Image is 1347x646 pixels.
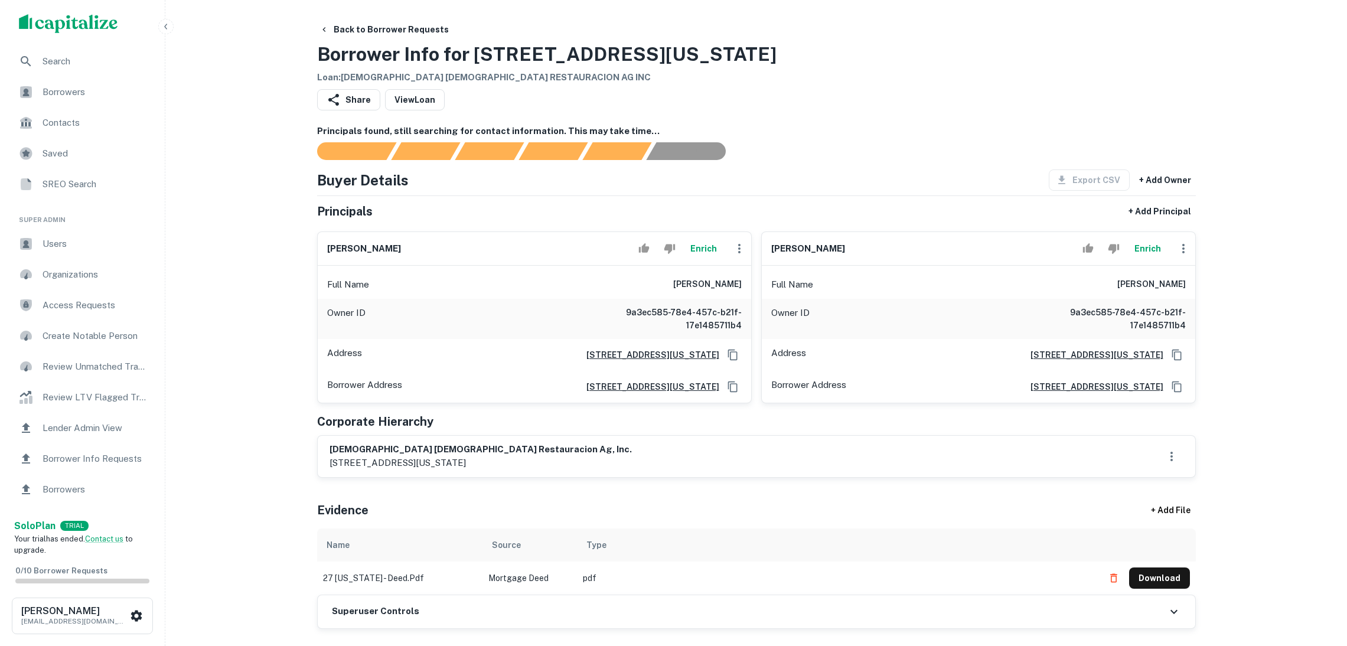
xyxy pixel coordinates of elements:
button: Copy Address [1168,346,1186,364]
a: Email Testing [9,506,155,534]
p: [EMAIL_ADDRESS][DOMAIN_NAME] [21,616,128,627]
div: Documents found, AI parsing details... [455,142,524,160]
span: 0 / 10 Borrower Requests [15,566,107,575]
a: Users [9,230,155,258]
a: Borrowers [9,475,155,504]
div: scrollable content [317,528,1196,595]
p: Full Name [771,278,813,292]
button: Reject [1103,237,1124,260]
button: Enrich [1129,237,1167,260]
img: capitalize-logo.png [19,14,118,33]
button: Copy Address [724,346,742,364]
div: Borrowers [9,78,155,106]
div: Principals found, still searching for contact information. This may take time... [582,142,651,160]
span: Review LTV Flagged Transactions [43,390,148,404]
td: Mortgage Deed [482,562,577,595]
a: SREO Search [9,170,155,198]
p: Full Name [327,278,369,292]
h5: Evidence [317,501,368,519]
a: Contacts [9,109,155,137]
h5: Principals [317,203,373,220]
p: Address [327,346,362,364]
span: Organizations [43,267,148,282]
a: Organizations [9,260,155,289]
h6: Superuser Controls [332,605,419,618]
td: pdf [577,562,1097,595]
a: [STREET_ADDRESS][US_STATE] [1021,380,1163,393]
th: Name [317,528,482,562]
h4: Buyer Details [317,169,409,191]
button: Accept [1078,237,1098,260]
h6: [PERSON_NAME] [327,242,401,256]
a: Review Unmatched Transactions [9,353,155,381]
div: Type [586,538,606,552]
a: [STREET_ADDRESS][US_STATE] [577,380,719,393]
p: Borrower Address [327,378,402,396]
a: Lender Admin View [9,414,155,442]
a: ViewLoan [385,89,445,110]
h6: [PERSON_NAME] [771,242,845,256]
p: Owner ID [771,306,810,332]
h6: [PERSON_NAME] [1117,278,1186,292]
a: Create Notable Person [9,322,155,350]
span: Lender Admin View [43,421,148,435]
span: Search [43,54,148,68]
button: Back to Borrower Requests [315,19,454,40]
button: Copy Address [1168,378,1186,396]
button: Delete file [1103,569,1124,588]
a: [STREET_ADDRESS][US_STATE] [577,348,719,361]
a: Review LTV Flagged Transactions [9,383,155,412]
a: Search [9,47,155,76]
th: Source [482,528,577,562]
span: Borrower Info Requests [43,452,148,466]
span: SREO Search [43,177,148,191]
h6: 9a3ec585-78e4-457c-b21f-17e1485711b4 [1044,306,1186,332]
button: Download [1129,567,1190,589]
div: Principals found, AI now looking for contact information... [518,142,588,160]
h6: Loan : [DEMOGRAPHIC_DATA] [DEMOGRAPHIC_DATA] RESTAURACION AG INC [317,71,777,84]
div: Access Requests [9,291,155,319]
strong: Solo Plan [14,520,56,531]
div: TRIAL [60,521,89,531]
button: Reject [659,237,680,260]
a: Saved [9,139,155,168]
div: Borrower Info Requests [9,445,155,473]
span: Your trial has ended. to upgrade. [14,534,133,555]
p: Borrower Address [771,378,846,396]
span: Borrowers [43,482,148,497]
span: Contacts [43,116,148,130]
span: Users [43,237,148,251]
p: Address [771,346,806,364]
a: [STREET_ADDRESS][US_STATE] [1021,348,1163,361]
a: Contact us [85,534,123,543]
h6: [PERSON_NAME] [673,278,742,292]
div: Your request is received and processing... [391,142,460,160]
div: Name [327,538,350,552]
div: Source [492,538,521,552]
h6: [DEMOGRAPHIC_DATA] [DEMOGRAPHIC_DATA] restauracion ag, inc. [330,443,632,456]
div: AI fulfillment process complete. [647,142,740,160]
p: Owner ID [327,306,366,332]
h5: Corporate Hierarchy [317,413,433,430]
div: Sending borrower request to AI... [303,142,392,160]
button: + Add Owner [1134,169,1196,191]
span: Saved [43,146,148,161]
p: [STREET_ADDRESS][US_STATE] [330,456,632,470]
button: Enrich [685,237,723,260]
iframe: Chat Widget [1288,552,1347,608]
span: Access Requests [43,298,148,312]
